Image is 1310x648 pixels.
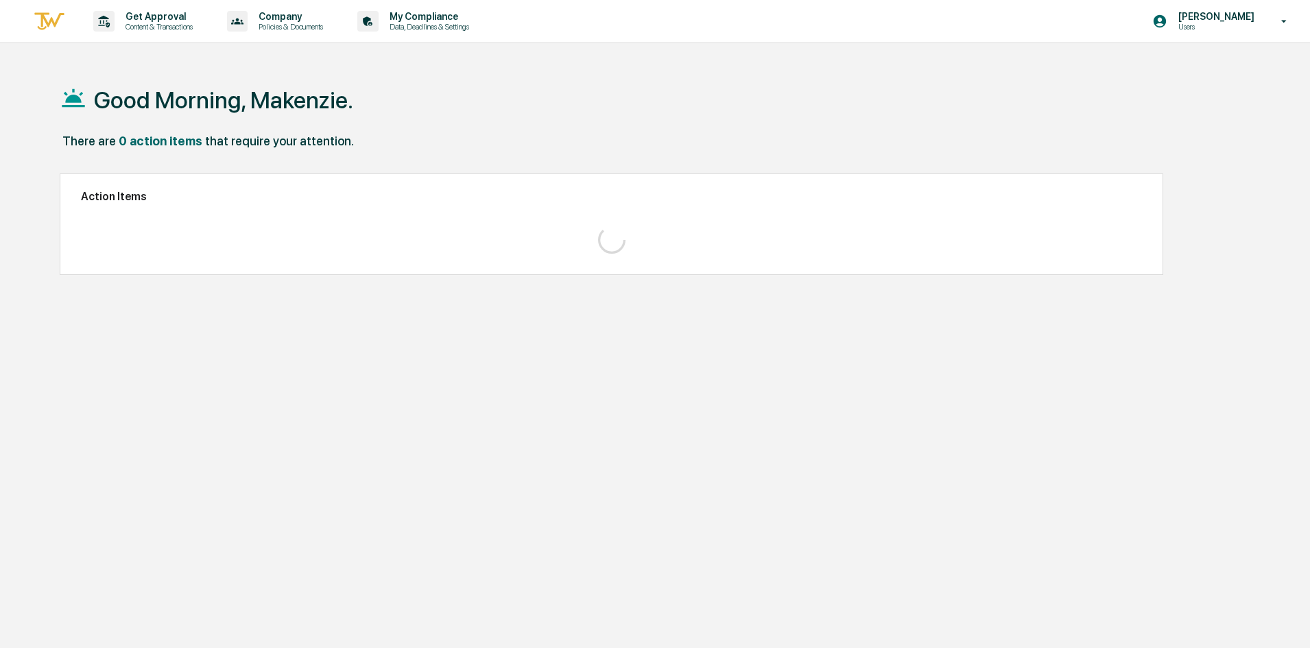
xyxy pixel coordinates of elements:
p: [PERSON_NAME] [1167,11,1261,22]
h2: Action Items [81,190,1142,203]
div: There are [62,134,116,148]
div: that require your attention. [205,134,354,148]
p: Policies & Documents [248,22,330,32]
p: Content & Transactions [115,22,200,32]
p: Company [248,11,330,22]
h1: Good Morning, Makenzie. [94,86,353,114]
p: Data, Deadlines & Settings [379,22,476,32]
div: 0 action items [119,134,202,148]
p: My Compliance [379,11,476,22]
p: Get Approval [115,11,200,22]
p: Users [1167,22,1261,32]
img: logo [33,10,66,33]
